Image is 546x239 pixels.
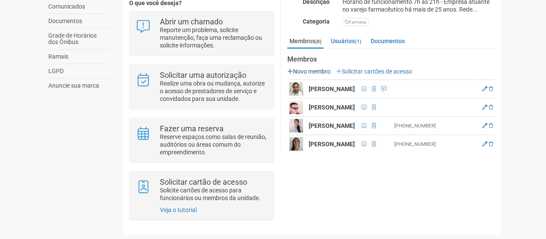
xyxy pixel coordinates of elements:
[309,141,355,148] strong: [PERSON_NAME]
[482,104,487,110] a: Editar membro
[482,86,487,92] a: Editar membro
[489,104,493,110] a: Excluir membro
[394,122,478,130] div: [PHONE_NUMBER]
[309,122,355,129] strong: [PERSON_NAME]
[287,56,495,63] strong: Membros
[289,137,303,151] img: user.png
[47,79,110,93] a: Anuncie sua marca
[489,123,493,129] a: Excluir membro
[355,38,361,44] small: (1)
[160,26,267,49] p: Reporte um problema, solicite manutenção, faça uma reclamação ou solicite informações.
[336,68,412,75] a: Solicitar cartões de acesso
[315,38,322,44] small: (8)
[160,133,267,156] p: Reserve espaços como salas de reunião, auditórios ou áreas comum do empreendimento.
[489,141,493,147] a: Excluir membro
[489,86,493,92] a: Excluir membro
[342,18,369,26] div: Farmácia
[160,17,223,26] strong: Abrir um chamado
[160,124,224,133] strong: Fazer uma reserva
[289,82,303,96] img: user.png
[482,123,487,129] a: Editar membro
[47,50,110,64] a: Ramais
[136,125,267,156] a: Fazer uma reserva Reserve espaços como salas de reunião, auditórios ou áreas comum do empreendime...
[289,119,303,133] img: user.png
[136,18,267,49] a: Abrir um chamado Reporte um problema, solicite manutenção, faça uma reclamação ou solicite inform...
[47,14,110,29] a: Documentos
[160,186,267,202] p: Solicite cartões de acesso para funcionários ou membros da unidade.
[287,35,324,49] a: Membros(8)
[287,68,331,75] a: Novo membro
[160,71,246,80] strong: Solicitar uma autorização
[394,141,478,148] div: [PHONE_NUMBER]
[309,104,355,111] strong: [PERSON_NAME]
[160,80,267,103] p: Realize uma obra ou mudança, autorize o acesso de prestadores de serviço e convidados para sua un...
[303,18,330,25] strong: Categoria
[369,35,407,47] a: Documentos
[47,64,110,79] a: LGPD
[329,35,363,47] a: Usuários(1)
[482,141,487,147] a: Editar membro
[136,71,267,103] a: Solicitar uma autorização Realize uma obra ou mudança, autorize o acesso de prestadores de serviç...
[289,100,303,114] img: user.png
[136,178,267,202] a: Solicitar cartão de acesso Solicite cartões de acesso para funcionários ou membros da unidade.
[160,177,247,186] strong: Solicitar cartão de acesso
[47,29,110,50] a: Grade de Horários dos Ônibus
[309,86,355,92] strong: [PERSON_NAME]
[160,207,197,213] a: Veja o tutorial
